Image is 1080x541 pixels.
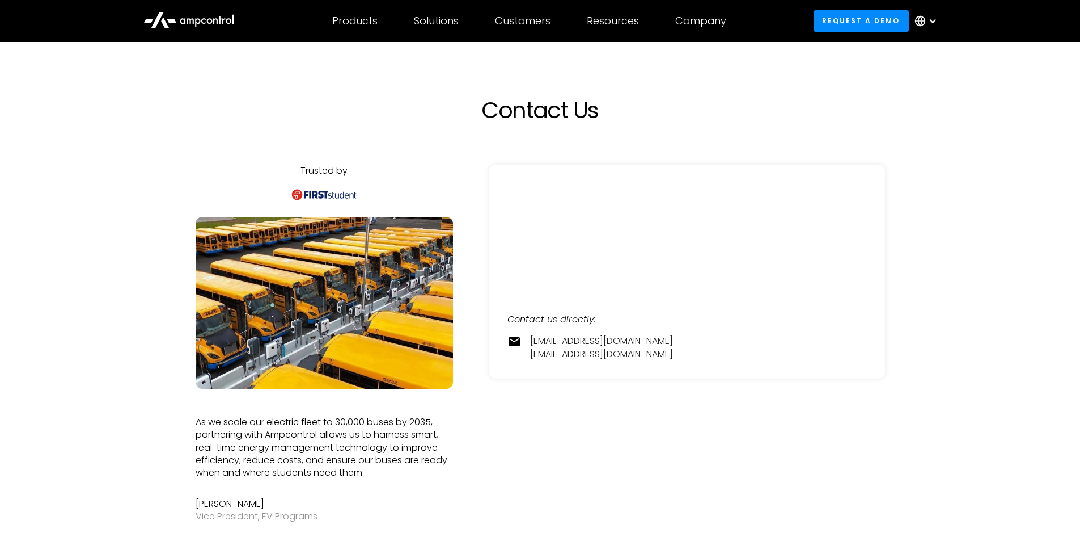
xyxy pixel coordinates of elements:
div: Products [332,15,378,27]
div: Contact us directly: [507,313,867,326]
div: Company [675,15,726,27]
div: Solutions [414,15,459,27]
a: Request a demo [814,10,909,31]
h1: Contact Us [291,97,790,124]
div: Customers [495,15,550,27]
iframe: Form 0 [507,183,867,268]
a: [EMAIL_ADDRESS][DOMAIN_NAME] [530,335,673,347]
a: [EMAIL_ADDRESS][DOMAIN_NAME] [530,348,673,360]
div: Resources [587,15,639,27]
